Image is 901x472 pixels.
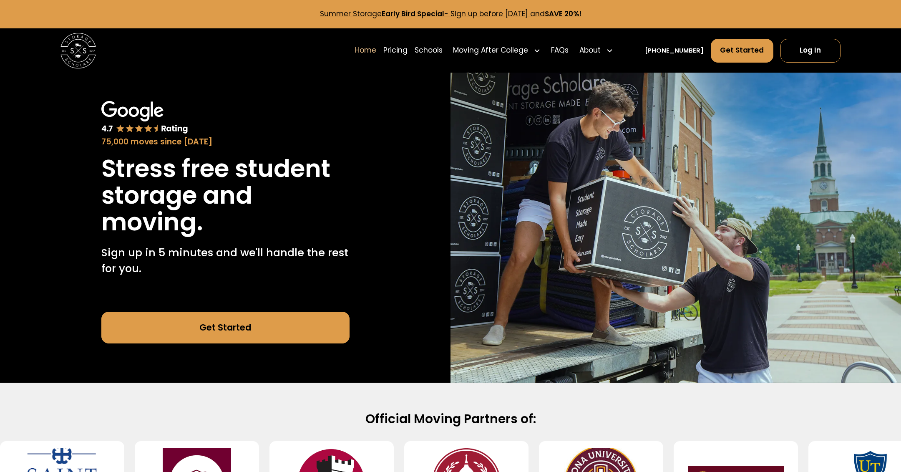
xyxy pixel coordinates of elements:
[167,411,734,427] h2: Official Moving Partners of:
[101,245,350,277] p: Sign up in 5 minutes and we'll handle the rest for you.
[320,9,581,19] a: Summer StorageEarly Bird Special- Sign up before [DATE] andSAVE 20%!
[711,39,773,63] a: Get Started
[60,33,96,68] img: Storage Scholars main logo
[415,38,443,63] a: Schools
[579,45,601,56] div: About
[780,39,841,63] a: Log In
[645,46,704,55] a: [PHONE_NUMBER]
[101,312,350,343] a: Get Started
[101,136,350,148] div: 75,000 moves since [DATE]
[450,73,901,382] img: Storage Scholars makes moving and storage easy.
[545,9,581,19] strong: SAVE 20%!
[551,38,569,63] a: FAQs
[101,101,188,134] img: Google 4.7 star rating
[101,155,350,236] h1: Stress free student storage and moving.
[355,38,376,63] a: Home
[453,45,528,56] div: Moving After College
[382,9,444,19] strong: Early Bird Special
[383,38,408,63] a: Pricing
